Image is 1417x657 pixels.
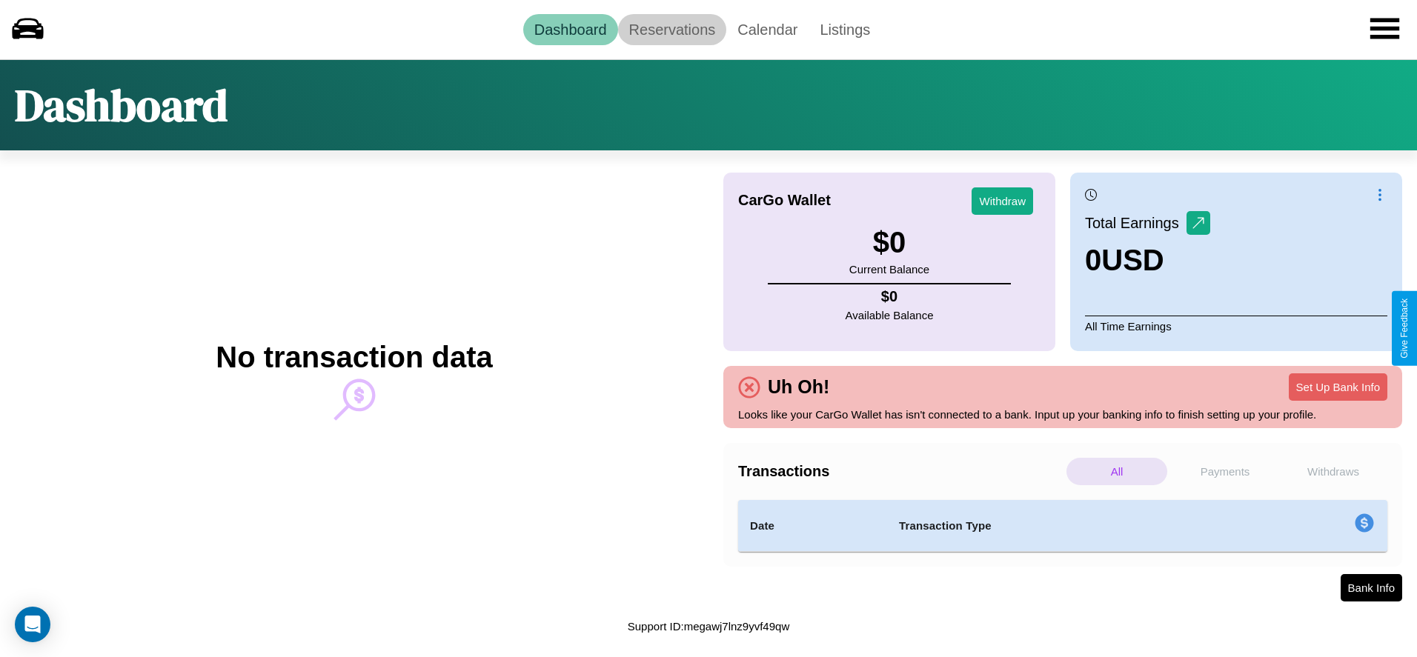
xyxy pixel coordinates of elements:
p: All Time Earnings [1085,316,1387,336]
p: Total Earnings [1085,210,1187,236]
a: Calendar [726,14,809,45]
h4: Transactions [738,463,1063,480]
p: Support ID: megawj7lnz9yvf49qw [628,616,789,636]
h3: 0 USD [1085,244,1210,277]
a: Listings [809,14,881,45]
p: Looks like your CarGo Wallet has isn't connected to a bank. Input up your banking info to finish ... [738,404,1387,424]
h4: Date [750,517,875,535]
div: Give Feedback [1399,299,1410,358]
table: simple table [738,500,1387,552]
a: Reservations [618,14,727,45]
p: Available Balance [846,305,934,325]
button: Withdraw [972,187,1033,215]
h4: Uh Oh! [760,376,837,398]
h1: Dashboard [15,75,228,136]
a: Dashboard [523,14,618,45]
p: Payments [1175,458,1275,485]
h3: $ 0 [849,226,929,259]
p: Current Balance [849,259,929,279]
h2: No transaction data [216,341,492,374]
h4: $ 0 [846,288,934,305]
p: All [1066,458,1167,485]
button: Set Up Bank Info [1289,373,1387,401]
div: Open Intercom Messenger [15,607,50,642]
h4: CarGo Wallet [738,192,831,209]
h4: Transaction Type [899,517,1234,535]
p: Withdraws [1283,458,1384,485]
button: Bank Info [1341,574,1402,601]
